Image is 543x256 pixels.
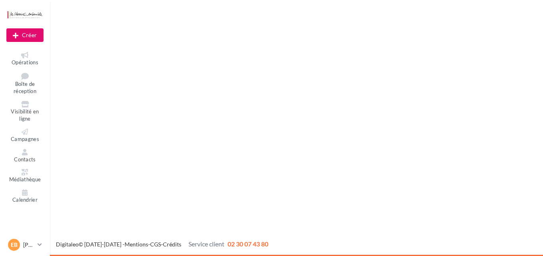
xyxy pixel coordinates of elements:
[6,99,44,124] a: Visibilité en ligne
[6,28,44,42] button: Créer
[163,241,181,248] a: Crédits
[14,81,36,95] span: Boîte de réception
[6,71,44,96] a: Boîte de réception
[12,59,38,65] span: Opérations
[12,196,38,203] span: Calendrier
[188,240,224,248] span: Service client
[56,241,268,248] span: © [DATE]-[DATE] - - -
[11,241,18,249] span: EB
[23,241,34,249] p: [PERSON_NAME]
[6,167,44,185] a: Médiathèque
[6,237,44,252] a: EB [PERSON_NAME]
[11,108,39,122] span: Visibilité en ligne
[14,156,36,163] span: Contacts
[9,176,41,183] span: Médiathèque
[228,240,268,248] span: 02 30 07 43 80
[6,127,44,144] a: Campagnes
[6,147,44,165] a: Contacts
[6,28,44,42] div: Nouvelle campagne
[56,241,79,248] a: Digitaleo
[150,241,161,248] a: CGS
[6,188,44,205] a: Calendrier
[6,50,44,67] a: Opérations
[125,241,148,248] a: Mentions
[11,136,39,142] span: Campagnes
